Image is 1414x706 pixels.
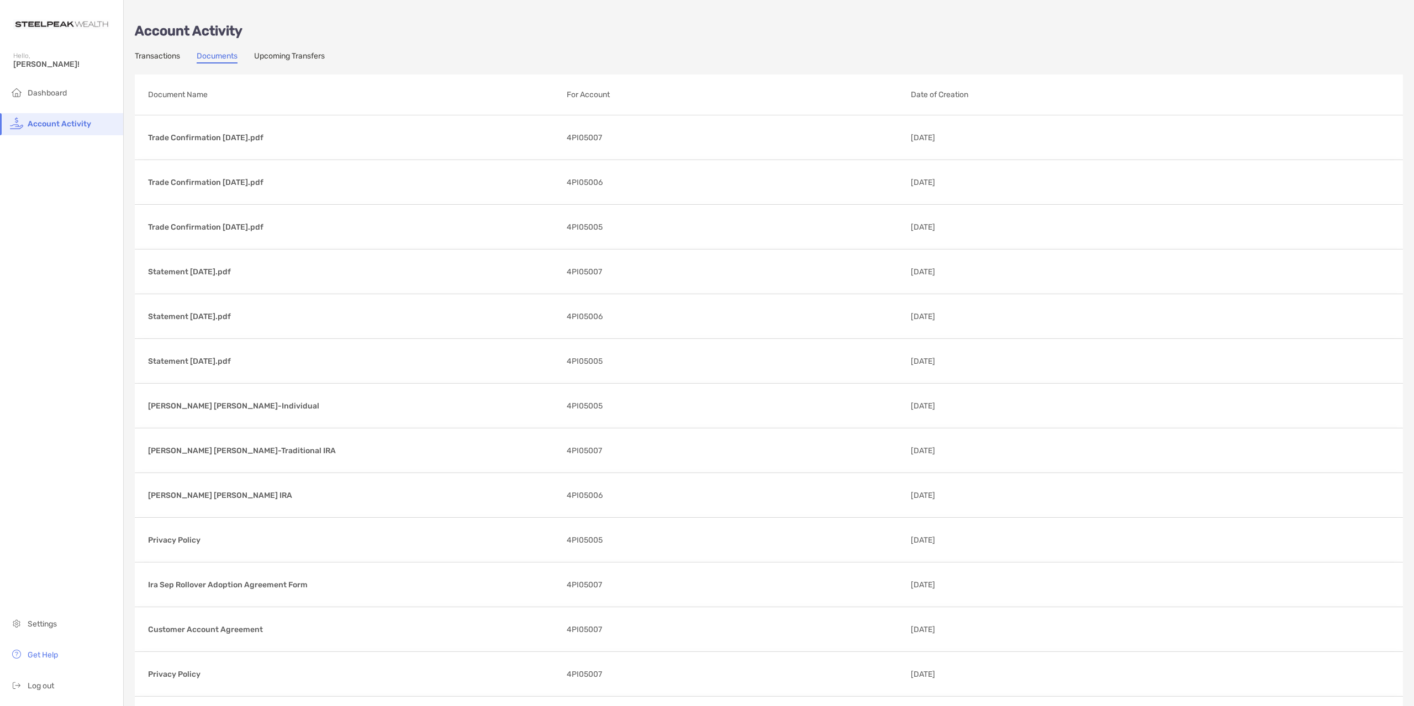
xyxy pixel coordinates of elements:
p: [PERSON_NAME] [PERSON_NAME]-Traditional IRA [148,444,558,458]
p: [PERSON_NAME] [PERSON_NAME] IRA [148,489,558,502]
p: Ira Sep Rollover Adoption Agreement Form [148,578,558,592]
p: Customer Account Agreement [148,623,558,636]
p: [DATE] [911,623,1097,636]
p: Document Name [148,88,558,102]
a: Transactions [135,51,180,63]
span: Settings [28,619,57,629]
p: [DATE] [911,310,1097,323]
p: [DATE] [911,354,1097,368]
img: household icon [10,86,23,99]
span: 4PI05006 [567,176,603,189]
img: get-help icon [10,647,23,661]
span: 4PI05006 [567,489,603,502]
span: 4PI05007 [567,131,602,145]
p: [DATE] [911,265,1097,279]
p: [DATE] [911,220,1097,234]
p: Account Activity [135,24,1403,38]
p: Date of Creation [911,88,1283,102]
span: 4PI05007 [567,578,602,592]
p: [DATE] [911,489,1097,502]
p: Trade Confirmation [DATE].pdf [148,131,558,145]
p: [DATE] [911,399,1097,413]
span: 4PI05007 [567,444,602,458]
p: Privacy Policy [148,667,558,681]
p: For Account [567,88,902,102]
img: Zoe Logo [13,4,110,44]
span: 4PI05007 [567,623,602,636]
p: [DATE] [911,667,1097,681]
img: activity icon [10,116,23,130]
span: 4PI05006 [567,310,603,323]
span: Log out [28,681,54,691]
span: Account Activity [28,119,91,129]
span: Dashboard [28,88,67,98]
p: [DATE] [911,444,1097,458]
span: 4PI05005 [567,533,603,547]
p: Statement [DATE].pdf [148,265,558,279]
a: Documents [197,51,238,63]
p: [DATE] [911,578,1097,592]
span: Get Help [28,650,58,660]
span: 4PI05007 [567,265,602,279]
p: [PERSON_NAME] [PERSON_NAME]-Individual [148,399,558,413]
p: Statement [DATE].pdf [148,354,558,368]
p: Privacy Policy [148,533,558,547]
p: [DATE] [911,176,1097,189]
p: [DATE] [911,533,1097,547]
a: Upcoming Transfers [254,51,325,63]
span: [PERSON_NAME]! [13,60,117,69]
p: Trade Confirmation [DATE].pdf [148,220,558,234]
span: 4PI05005 [567,354,603,368]
img: logout icon [10,678,23,692]
img: settings icon [10,617,23,630]
p: Statement [DATE].pdf [148,310,558,323]
span: 4PI05007 [567,667,602,681]
span: 4PI05005 [567,220,603,234]
p: Trade Confirmation [DATE].pdf [148,176,558,189]
span: 4PI05005 [567,399,603,413]
p: [DATE] [911,131,1097,145]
